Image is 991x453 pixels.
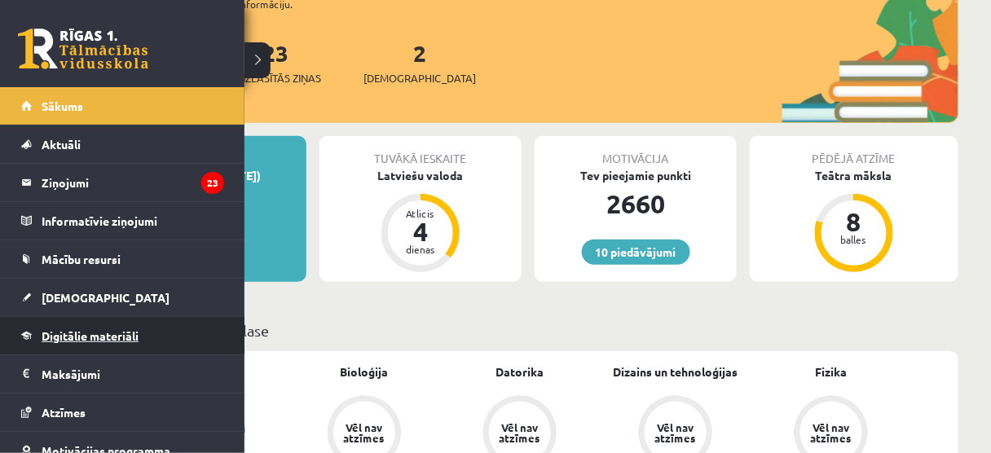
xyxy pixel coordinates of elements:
[750,136,958,167] div: Pēdējā atzīme
[42,328,139,343] span: Digitālie materiāli
[42,164,224,201] legend: Ziņojumi
[495,363,544,380] a: Datorika
[42,290,170,305] span: [DEMOGRAPHIC_DATA]
[201,172,224,194] i: 23
[614,363,738,380] a: Dizains un tehnoloģijas
[18,29,148,69] a: Rīgas 1. Tālmācības vidusskola
[42,405,86,420] span: Atzīmes
[396,244,445,254] div: dienas
[42,355,224,393] legend: Maksājumi
[340,363,388,380] a: Bioloģija
[363,70,476,86] span: [DEMOGRAPHIC_DATA]
[808,422,854,443] div: Vēl nav atzīmes
[21,87,224,125] a: Sākums
[750,167,958,184] div: Teātra māksla
[582,240,690,265] a: 10 piedāvājumi
[319,167,522,184] div: Latviešu valoda
[396,218,445,244] div: 4
[21,202,224,240] a: Informatīvie ziņojumi
[497,422,543,443] div: Vēl nav atzīmes
[363,38,476,86] a: 2[DEMOGRAPHIC_DATA]
[21,317,224,354] a: Digitālie materiāli
[319,136,522,167] div: Tuvākā ieskaite
[830,235,879,244] div: balles
[21,279,224,316] a: [DEMOGRAPHIC_DATA]
[104,319,952,341] p: Mācību plāns 8.a JK klase
[830,209,879,235] div: 8
[319,167,522,275] a: Latviešu valoda Atlicis 4 dienas
[42,99,83,113] span: Sākums
[21,355,224,393] a: Maksājumi
[535,184,737,223] div: 2660
[535,167,737,184] div: Tev pieejamie punkti
[42,137,81,152] span: Aktuāli
[230,70,321,86] span: Neizlasītās ziņas
[21,240,224,278] a: Mācību resursi
[42,252,121,266] span: Mācību resursi
[816,363,848,380] a: Fizika
[653,422,698,443] div: Vēl nav atzīmes
[341,422,387,443] div: Vēl nav atzīmes
[21,164,224,201] a: Ziņojumi23
[230,38,321,86] a: 23Neizlasītās ziņas
[21,125,224,163] a: Aktuāli
[535,136,737,167] div: Motivācija
[750,167,958,275] a: Teātra māksla 8 balles
[42,202,224,240] legend: Informatīvie ziņojumi
[21,394,224,431] a: Atzīmes
[396,209,445,218] div: Atlicis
